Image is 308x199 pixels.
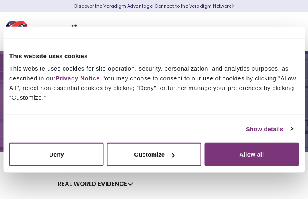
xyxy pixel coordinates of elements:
[56,75,100,82] a: Privacy Notice
[9,51,299,61] div: This website uses cookies
[58,180,133,188] a: Real World Evidence
[284,21,296,42] button: Toggle Navigation Menu
[9,64,299,103] div: This website uses cookies for site operation, security, personalization, and analytics purposes, ...
[6,18,103,45] img: Veradigm logo
[246,124,293,134] a: Show details
[74,3,234,9] a: Discover the Veradigm Advantage: Connect to the Veradigm NetworkLearn More
[204,143,299,166] button: Allow all
[107,143,201,166] button: Customize
[9,143,104,166] button: Deny
[231,3,234,9] span: Learn More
